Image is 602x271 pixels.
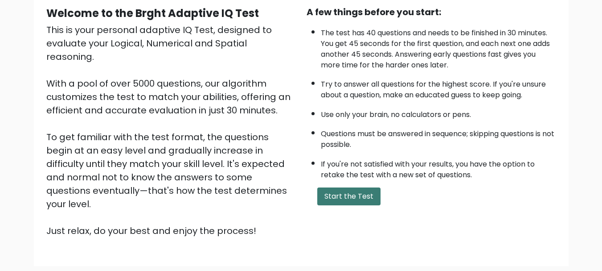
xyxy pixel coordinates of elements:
[321,154,556,180] li: If you're not satisfied with your results, you have the option to retake the test with a new set ...
[321,23,556,71] li: The test has 40 questions and needs to be finished in 30 minutes. You get 45 seconds for the firs...
[321,75,556,100] li: Try to answer all questions for the highest score. If you're unsure about a question, make an edu...
[321,124,556,150] li: Questions must be answered in sequence; skipping questions is not possible.
[46,6,259,21] b: Welcome to the Brght Adaptive IQ Test
[46,23,296,238] div: This is your personal adaptive IQ Test, designed to evaluate your Logical, Numerical and Spatial ...
[307,5,556,19] div: A few things before you start:
[321,105,556,120] li: Use only your brain, no calculators or pens.
[317,188,381,205] button: Start the Test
